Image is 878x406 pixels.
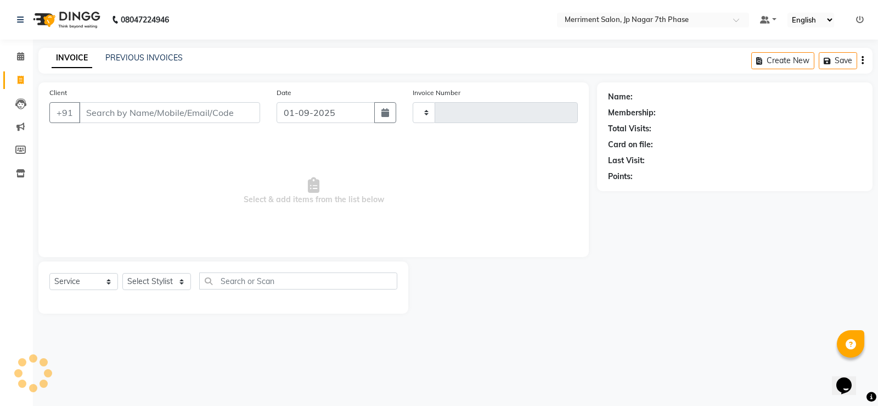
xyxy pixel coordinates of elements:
div: Membership: [608,107,656,119]
label: Invoice Number [413,88,460,98]
a: INVOICE [52,48,92,68]
button: +91 [49,102,80,123]
div: Name: [608,91,633,103]
label: Date [277,88,291,98]
iframe: chat widget [832,362,867,395]
div: Total Visits: [608,123,651,135]
span: Select & add items from the list below [49,136,578,246]
button: Create New [751,52,814,69]
input: Search or Scan [199,272,397,290]
input: Search by Name/Mobile/Email/Code [79,102,260,123]
div: Points: [608,171,633,182]
div: Card on file: [608,139,653,151]
div: Last Visit: [608,155,645,166]
button: Save [819,52,857,69]
b: 08047224946 [121,4,169,35]
a: PREVIOUS INVOICES [105,53,183,63]
img: logo [28,4,103,35]
label: Client [49,88,67,98]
